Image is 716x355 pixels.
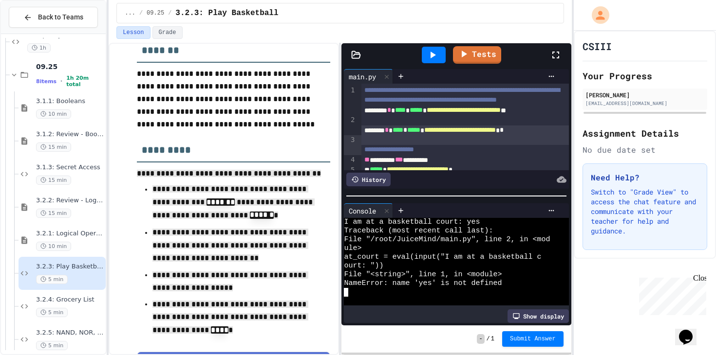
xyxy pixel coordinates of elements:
span: / [139,9,143,17]
div: main.py [344,71,381,82]
span: File "/root/JuiceMind/main.py", line 2, in <mod [344,235,550,244]
h1: CSIII [583,39,612,53]
span: 09.25 [36,62,104,71]
span: 1h [27,43,51,53]
span: 3.2.5: NAND, NOR, XOR [36,329,104,337]
h3: Need Help? [591,172,699,183]
span: Back to Teams [38,12,83,22]
div: main.py [344,69,393,84]
div: 3 [344,135,356,155]
span: 15 min [36,209,71,218]
button: Submit Answer [502,331,564,347]
span: I am at a basketball court: yes [344,218,480,227]
span: - [477,334,484,344]
span: 10 min [36,242,71,251]
span: File "<string>", line 1, in <module> [344,270,502,279]
span: 3.2.4: Grocery List [36,296,104,304]
span: / [487,335,490,343]
div: [EMAIL_ADDRESS][DOMAIN_NAME] [585,100,704,107]
div: History [346,173,391,186]
span: Submit Answer [510,335,556,343]
span: 3.1.3: Secret Access [36,163,104,172]
button: Grade [152,26,183,39]
span: Fold line [356,166,361,174]
span: 15 min [36,142,71,152]
span: 5 min [36,275,68,284]
span: 3.2.1: Logical Operators [36,230,104,238]
span: 1 [491,335,494,343]
span: 3.2.3: Play Basketball [175,7,278,19]
div: 2 [344,115,356,135]
p: Switch to "Grade View" to access the chat feature and communicate with your teacher for help and ... [591,187,699,236]
iframe: chat widget [635,274,706,315]
div: Console [344,206,381,216]
span: • [60,77,62,85]
span: 8 items [36,78,57,85]
div: My Account [582,4,612,26]
span: 3.2.3: Play Basketball [36,263,104,271]
span: NameError: name 'yes' is not defined [344,279,502,288]
span: ule> [344,244,361,253]
div: Console [344,203,393,218]
span: 15 min [36,176,71,185]
span: Traceback (most recent call last): [344,227,493,235]
span: 1h 20m total [66,75,104,88]
h2: Your Progress [583,69,707,83]
button: Back to Teams [9,7,98,28]
a: Tests [453,46,501,64]
div: Chat with us now!Close [4,4,67,62]
div: [PERSON_NAME] [585,90,704,99]
div: Show display [508,309,569,323]
span: ... [125,9,135,17]
span: 5 min [36,308,68,317]
span: at_court = eval(input("I am at a basketball c [344,253,541,262]
span: 5 min [36,341,68,350]
button: Lesson [116,26,150,39]
h2: Assignment Details [583,126,707,140]
span: 09.25 [147,9,164,17]
div: 4 [344,155,356,165]
span: 3.1.1: Booleans [36,97,104,106]
span: 3.2.2: Review - Logical Operators [36,196,104,205]
div: 1 [344,86,356,115]
div: No due date set [583,144,707,156]
iframe: chat widget [675,316,706,345]
span: ourt: ")) [344,262,383,270]
div: 5 [344,165,356,175]
span: 10 min [36,109,71,119]
span: / [168,9,171,17]
span: 3.1.2: Review - Booleans [36,130,104,139]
